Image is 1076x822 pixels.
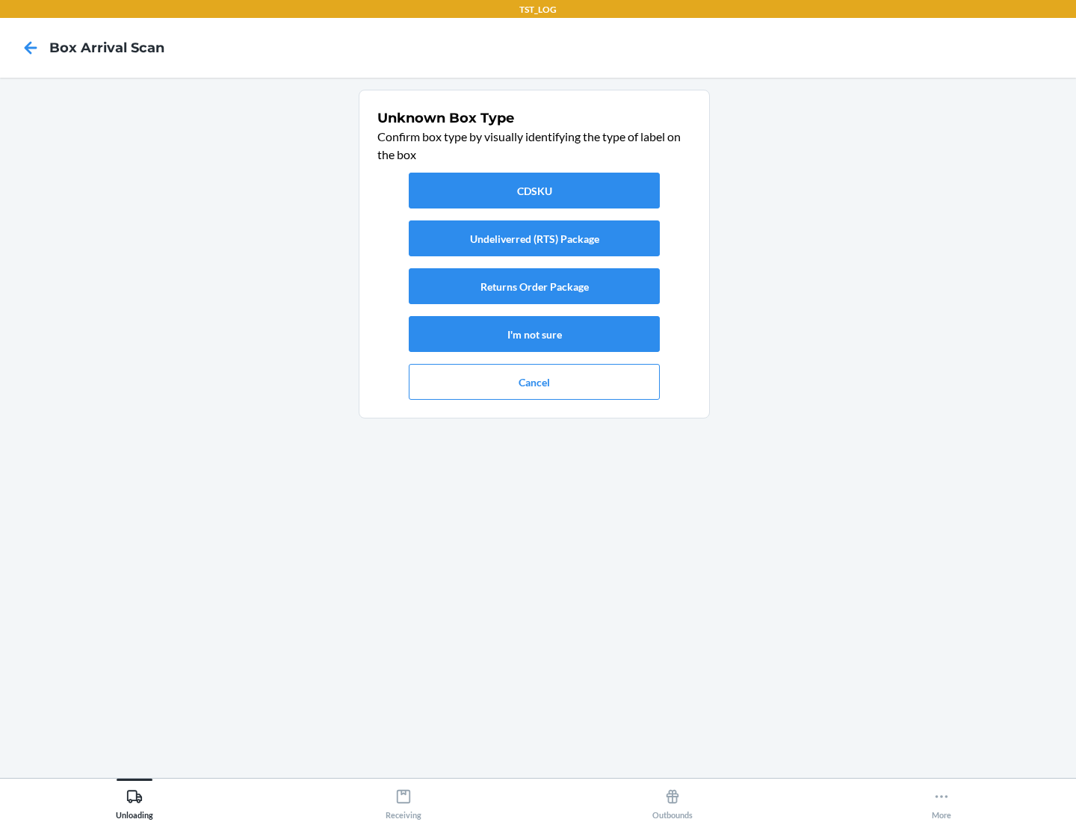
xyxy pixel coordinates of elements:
[409,268,660,304] button: Returns Order Package
[409,364,660,400] button: Cancel
[269,779,538,820] button: Receiving
[377,128,691,164] p: Confirm box type by visually identifying the type of label on the box
[807,779,1076,820] button: More
[652,782,693,820] div: Outbounds
[519,3,557,16] p: TST_LOG
[49,38,164,58] h4: Box Arrival Scan
[377,108,691,128] h1: Unknown Box Type
[538,779,807,820] button: Outbounds
[409,316,660,352] button: I'm not sure
[409,173,660,208] button: CDSKU
[409,220,660,256] button: Undeliverred (RTS) Package
[116,782,153,820] div: Unloading
[386,782,421,820] div: Receiving
[932,782,951,820] div: More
